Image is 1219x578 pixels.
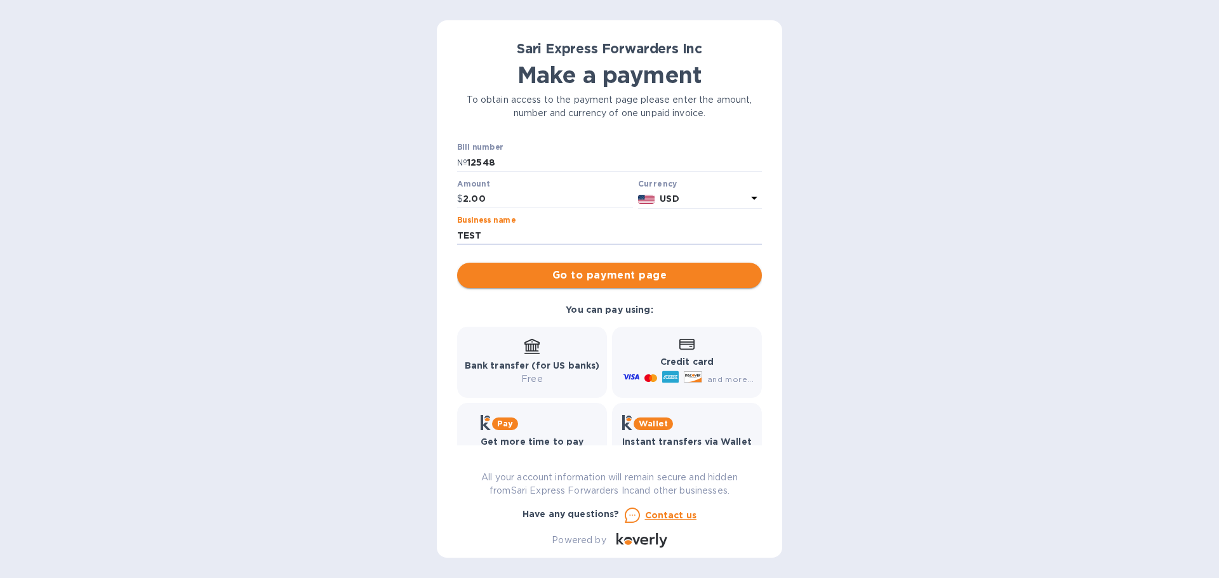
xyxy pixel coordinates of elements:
[481,437,584,447] b: Get more time to pay
[457,226,762,245] input: Enter business name
[457,93,762,120] p: To obtain access to the payment page please enter the amount, number and currency of one unpaid i...
[639,419,668,428] b: Wallet
[467,268,752,283] span: Go to payment page
[638,195,655,204] img: USD
[645,510,697,520] u: Contact us
[467,153,762,172] input: Enter bill number
[707,374,754,384] span: and more...
[465,372,600,386] p: Free
[457,217,516,225] label: Business name
[497,419,513,428] b: Pay
[457,192,463,206] p: $
[638,179,677,188] b: Currency
[566,305,653,315] b: You can pay using:
[457,471,762,497] p: All your account information will remain secure and hidden from Sari Express Forwarders Inc and o...
[457,62,762,88] h1: Make a payment
[552,534,606,547] p: Powered by
[463,190,633,209] input: 0.00
[523,509,620,519] b: Have any questions?
[622,437,752,447] b: Instant transfers via Wallet
[457,180,490,188] label: Amount
[660,194,679,204] b: USD
[457,263,762,288] button: Go to payment page
[517,41,702,56] b: Sari Express Forwarders Inc
[465,360,600,371] b: Bank transfer (for US banks)
[457,156,467,169] p: №
[457,144,503,152] label: Bill number
[660,357,714,367] b: Credit card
